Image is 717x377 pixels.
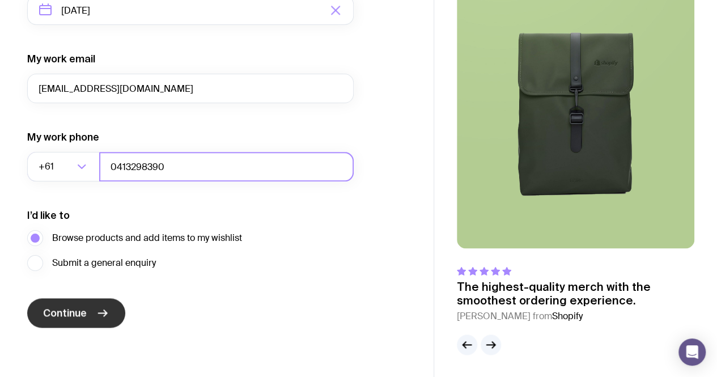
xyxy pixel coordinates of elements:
[43,306,87,320] span: Continue
[99,152,354,181] input: 0400123456
[27,52,95,66] label: My work email
[27,209,70,222] label: I’d like to
[52,231,242,245] span: Browse products and add items to my wishlist
[52,256,156,270] span: Submit a general enquiry
[552,310,583,322] span: Shopify
[457,310,694,323] cite: [PERSON_NAME] from
[39,152,56,181] span: +61
[457,280,694,307] p: The highest-quality merch with the smoothest ordering experience.
[27,74,354,103] input: you@email.com
[678,338,706,366] div: Open Intercom Messenger
[27,130,99,144] label: My work phone
[56,152,74,181] input: Search for option
[27,152,100,181] div: Search for option
[27,298,125,328] button: Continue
